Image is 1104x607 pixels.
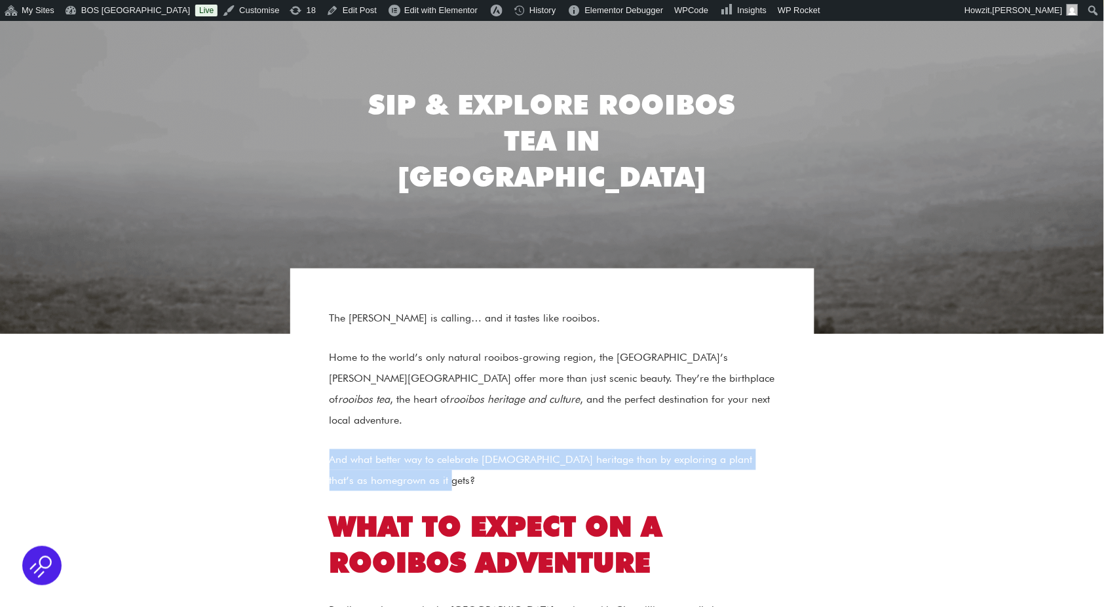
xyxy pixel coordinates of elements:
[195,5,218,16] a: Live
[404,5,478,15] span: Edit with Elementor
[450,393,581,405] em: rooibos heritage and culture
[330,449,775,491] p: And what better way to celebrate [DEMOGRAPHIC_DATA] heritage than by exploring a plant that’s as ...
[330,511,662,579] strong: What to Expect on a Rooibos Adventure
[330,347,775,431] p: Home to the world’s only natural rooibos-growing region, the [GEOGRAPHIC_DATA]’s [PERSON_NAME][GE...
[339,393,390,405] em: rooibos tea
[330,308,775,329] p: The [PERSON_NAME] is calling… and it tastes like rooibos.
[738,5,767,15] span: Insights
[993,5,1063,15] span: [PERSON_NAME]
[362,87,742,194] h2: Sip & Explore Rooibos Tea in [GEOGRAPHIC_DATA]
